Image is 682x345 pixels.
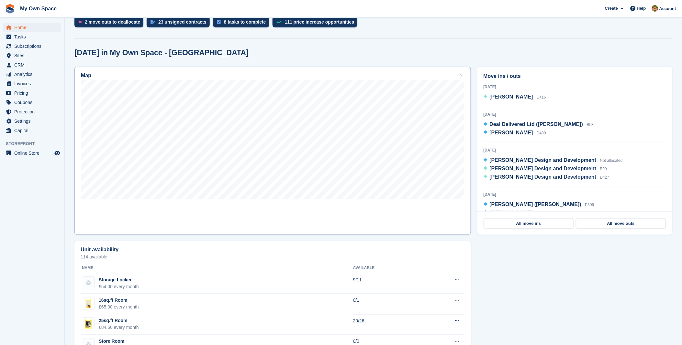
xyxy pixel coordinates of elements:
[74,67,471,235] a: Map
[224,19,266,25] div: 8 tasks to complete
[14,23,53,32] span: Home
[490,202,582,207] span: [PERSON_NAME] ([PERSON_NAME])
[587,122,594,127] span: B53
[147,16,213,31] a: 23 unsigned contracts
[3,126,61,135] a: menu
[3,60,61,69] a: menu
[213,16,273,31] a: 8 tasks to complete
[285,19,354,25] div: 111 price increase opportunities
[273,16,361,31] a: 111 price increase opportunities
[99,283,139,290] div: £54.00 every month
[576,218,666,229] a: All move outs
[81,73,91,78] h2: Map
[14,79,53,88] span: Invoices
[99,324,139,331] div: £84.50 every month
[484,72,666,80] h2: Move ins / outs
[3,98,61,107] a: menu
[585,203,594,207] span: P306
[490,94,533,99] span: [PERSON_NAME]
[14,107,53,116] span: Protection
[605,5,618,12] span: Create
[484,111,666,117] div: [DATE]
[353,314,422,335] td: 20/26
[81,255,465,259] p: 114 available
[99,338,141,345] div: Store Room
[537,211,546,215] span: B102
[6,141,64,147] span: Storefront
[484,93,546,101] a: [PERSON_NAME] D416
[484,147,666,153] div: [DATE]
[484,120,594,129] a: Deal Delivered Ltd ([PERSON_NAME]) B53
[14,98,53,107] span: Coupons
[74,48,249,57] h2: [DATE] in My Own Space - [GEOGRAPHIC_DATA]
[3,23,61,32] a: menu
[484,209,546,217] a: [PERSON_NAME] B102
[82,277,95,289] img: blank-unit-type-icon-ffbac7b88ba66c5e286b0e438baccc4b9c83835d4c34f86887a83fc20ec27e7b.svg
[14,126,53,135] span: Capital
[74,16,147,31] a: 2 move outs to deallocate
[99,304,139,311] div: £65.00 every month
[484,165,607,173] a: [PERSON_NAME] Design and Development B99
[484,192,666,197] div: [DATE]
[14,51,53,60] span: Sites
[82,298,95,310] img: 16ft-storage-room-front-2.png
[14,70,53,79] span: Analytics
[53,149,61,157] a: Preview store
[3,117,61,126] a: menu
[484,173,609,182] a: [PERSON_NAME] Design and Development D427
[353,273,422,294] td: 9/11
[14,117,53,126] span: Settings
[14,60,53,69] span: CRM
[5,4,15,14] img: stora-icon-8386f47178a22dfd0bd8f6a31ec36ba5ce8667c1dd55bd0f319d3a0aa187defe.svg
[484,129,546,137] a: [PERSON_NAME] D400
[490,130,533,135] span: [PERSON_NAME]
[14,89,53,98] span: Pricing
[99,318,139,324] div: 25sq.ft Room
[3,32,61,41] a: menu
[490,157,597,163] span: [PERSON_NAME] Design and Development
[600,167,607,171] span: B99
[3,51,61,60] a: menu
[600,158,623,163] span: Not allocated
[276,21,282,24] img: price_increase_opportunities-93ffe204e8149a01c8c9dc8f82e8f89637d9d84a8eef4429ea346261dce0b2c0.svg
[490,121,583,127] span: Deal Delivered Ltd ([PERSON_NAME])
[484,156,623,165] a: [PERSON_NAME] Design and Development Not allocated
[14,149,53,158] span: Online Store
[659,5,676,12] span: Account
[151,20,155,24] img: contract_signature_icon-13c848040528278c33f63329250d36e43548de30e8caae1d1a13099fd9432cc5.svg
[82,318,95,330] img: 25sqft_storage_room-front-3.png
[3,70,61,79] a: menu
[600,175,609,180] span: D427
[17,3,59,14] a: My Own Space
[490,174,597,180] span: [PERSON_NAME] Design and Development
[490,166,597,171] span: [PERSON_NAME] Design and Development
[484,201,594,209] a: [PERSON_NAME] ([PERSON_NAME]) P306
[14,42,53,51] span: Subscriptions
[99,277,139,283] div: Storage Locker
[158,19,207,25] div: 23 unsigned contracts
[537,131,546,135] span: D400
[85,19,140,25] div: 2 move outs to deallocate
[78,20,82,24] img: move_outs_to_deallocate_icon-f764333ba52eb49d3ac5e1228854f67142a1ed5810a6f6cc68b1a99e826820c5.svg
[3,42,61,51] a: menu
[99,297,139,304] div: 16sq.ft Room
[652,5,658,12] img: Keely Collin
[3,89,61,98] a: menu
[14,32,53,41] span: Tasks
[81,263,353,273] th: Name
[490,210,533,215] span: [PERSON_NAME]
[3,107,61,116] a: menu
[537,95,546,99] span: D416
[637,5,646,12] span: Help
[484,218,574,229] a: All move ins
[81,247,118,253] h2: Unit availability
[484,84,666,90] div: [DATE]
[217,20,221,24] img: task-75834270c22a3079a89374b754ae025e5fb1db73e45f91037f5363f120a921f8.svg
[3,79,61,88] a: menu
[353,263,422,273] th: Available
[353,294,422,315] td: 0/1
[3,149,61,158] a: menu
